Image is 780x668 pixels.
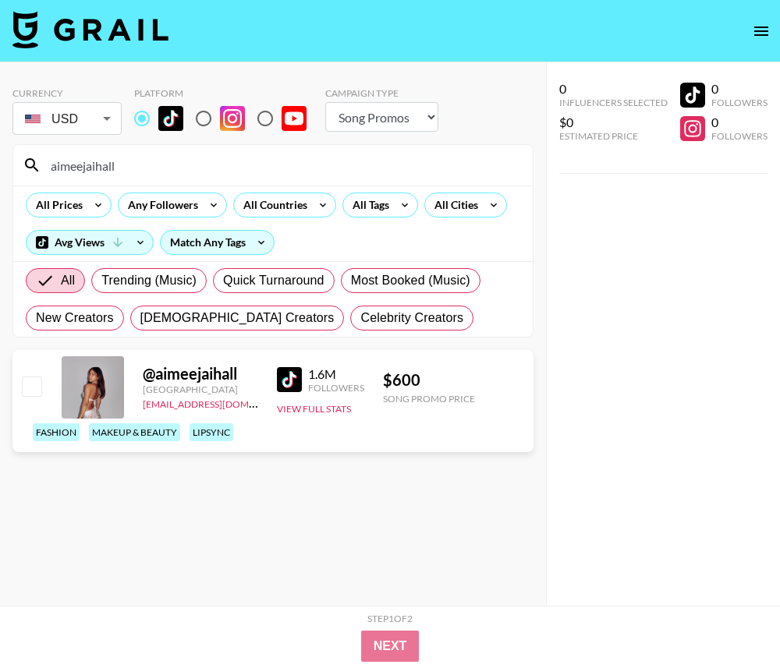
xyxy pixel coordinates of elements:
[101,271,197,290] span: Trending (Music)
[351,271,470,290] span: Most Booked (Music)
[12,11,168,48] img: Grail Talent
[711,97,768,108] div: Followers
[134,87,319,99] div: Platform
[234,193,310,217] div: All Countries
[16,105,119,133] div: USD
[161,231,274,254] div: Match Any Tags
[143,395,300,410] a: [EMAIL_ADDRESS][DOMAIN_NAME]
[158,106,183,131] img: TikTok
[12,87,122,99] div: Currency
[425,193,481,217] div: All Cities
[119,193,201,217] div: Any Followers
[559,130,668,142] div: Estimated Price
[27,193,86,217] div: All Prices
[33,423,80,441] div: fashion
[277,403,351,415] button: View Full Stats
[41,153,523,178] input: Search by User Name
[325,87,438,99] div: Campaign Type
[559,81,668,97] div: 0
[89,423,180,441] div: makeup & beauty
[282,106,307,131] img: YouTube
[383,370,475,390] div: $ 600
[277,367,302,392] img: TikTok
[383,393,475,405] div: Song Promo Price
[343,193,392,217] div: All Tags
[36,309,114,327] span: New Creators
[559,115,668,130] div: $0
[360,309,463,327] span: Celebrity Creators
[702,590,761,649] iframe: Drift Widget Chat Controller
[361,631,420,662] button: Next
[308,382,364,394] div: Followers
[223,271,324,290] span: Quick Turnaround
[27,231,153,254] div: Avg Views
[711,130,768,142] div: Followers
[143,364,258,383] div: @ aimeejaihall
[746,16,777,47] button: open drawer
[711,115,768,130] div: 0
[367,613,413,624] div: Step 1 of 2
[559,97,668,108] div: Influencers Selected
[190,423,233,441] div: lipsync
[143,383,258,395] div: [GEOGRAPHIC_DATA]
[711,81,768,97] div: 0
[140,309,335,327] span: [DEMOGRAPHIC_DATA] Creators
[61,271,75,290] span: All
[308,366,364,382] div: 1.6M
[220,106,245,131] img: Instagram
